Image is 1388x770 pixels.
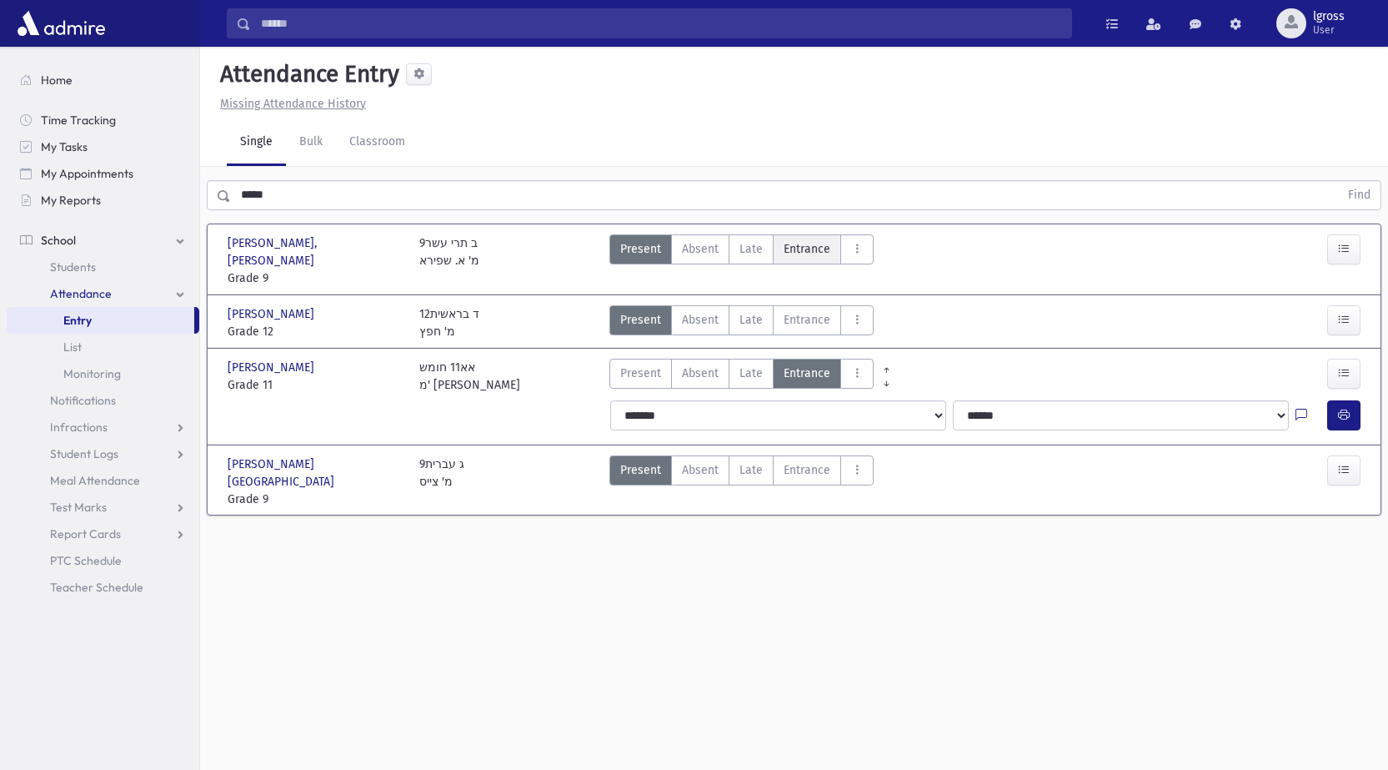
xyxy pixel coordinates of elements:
[7,307,194,334] a: Entry
[620,240,661,258] span: Present
[228,305,318,323] span: [PERSON_NAME]
[419,359,520,394] div: אא11 חומש מ' [PERSON_NAME]
[784,240,830,258] span: Entrance
[739,240,763,258] span: Late
[50,553,122,568] span: PTC Schedule
[682,240,719,258] span: Absent
[7,574,199,601] a: Teacher Schedule
[228,234,403,269] span: [PERSON_NAME], [PERSON_NAME]
[41,139,88,154] span: My Tasks
[682,461,719,479] span: Absent
[7,521,199,547] a: Report Cards
[50,526,121,541] span: Report Cards
[13,7,109,40] img: AdmirePro
[41,166,133,181] span: My Appointments
[7,280,199,307] a: Attendance
[41,233,76,248] span: School
[7,160,199,187] a: My Appointments
[682,365,719,382] span: Absent
[7,227,199,254] a: School
[228,491,403,508] span: Grade 9
[609,455,874,508] div: AttTypes
[7,467,199,494] a: Meal Attendance
[739,311,763,329] span: Late
[7,254,199,280] a: Students
[1313,23,1345,37] span: User
[739,365,763,382] span: Late
[228,323,403,340] span: Grade 12
[620,365,661,382] span: Present
[620,461,661,479] span: Present
[609,359,874,394] div: AttTypes
[228,269,403,287] span: Grade 9
[50,580,143,595] span: Teacher Schedule
[228,455,403,491] span: [PERSON_NAME][GEOGRAPHIC_DATA]
[213,97,366,111] a: Missing Attendance History
[50,393,116,408] span: Notifications
[419,455,464,508] div: 9ג עברית מ' צייס
[63,366,121,381] span: Monitoring
[251,8,1071,38] input: Search
[609,305,874,340] div: AttTypes
[7,360,199,387] a: Monitoring
[227,119,286,166] a: Single
[50,473,140,488] span: Meal Attendance
[336,119,418,166] a: Classroom
[739,461,763,479] span: Late
[7,133,199,160] a: My Tasks
[50,446,118,461] span: Student Logs
[784,365,830,382] span: Entrance
[620,311,661,329] span: Present
[41,193,101,208] span: My Reports
[784,461,830,479] span: Entrance
[50,420,108,435] span: Infractions
[7,547,199,574] a: PTC Schedule
[7,387,199,414] a: Notifications
[50,286,112,301] span: Attendance
[63,313,92,328] span: Entry
[228,376,403,394] span: Grade 11
[41,113,116,128] span: Time Tracking
[7,414,199,440] a: Infractions
[784,311,830,329] span: Entrance
[220,97,366,111] u: Missing Attendance History
[419,234,479,287] div: 9ב תרי עשר מ' א. שפירא
[63,340,82,355] span: List
[213,60,399,88] h5: Attendance Entry
[682,311,719,329] span: Absent
[7,187,199,214] a: My Reports
[1338,181,1380,209] button: Find
[7,67,199,93] a: Home
[286,119,336,166] a: Bulk
[609,234,874,287] div: AttTypes
[50,259,96,274] span: Students
[7,107,199,133] a: Time Tracking
[419,305,479,340] div: 12ד בראשית מ' חפץ
[50,500,107,515] span: Test Marks
[1313,10,1345,23] span: lgross
[7,494,199,521] a: Test Marks
[41,73,73,88] span: Home
[7,334,199,360] a: List
[228,359,318,376] span: [PERSON_NAME]
[7,440,199,467] a: Student Logs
